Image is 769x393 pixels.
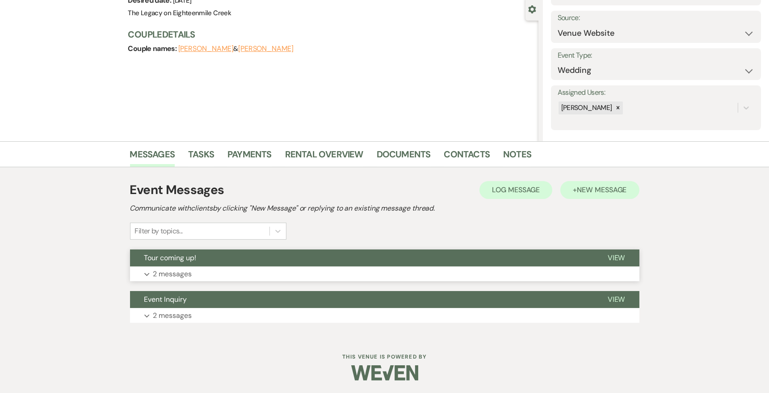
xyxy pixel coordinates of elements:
[130,147,175,167] a: Messages
[559,101,614,114] div: [PERSON_NAME]
[178,45,234,52] button: [PERSON_NAME]
[503,147,531,167] a: Notes
[188,147,214,167] a: Tasks
[560,181,639,199] button: +New Message
[130,181,224,199] h1: Event Messages
[130,203,639,214] h2: Communicate with clients by clicking "New Message" or replying to an existing message thread.
[153,310,192,321] p: 2 messages
[577,185,626,194] span: New Message
[444,147,490,167] a: Contacts
[128,44,178,53] span: Couple names:
[238,45,294,52] button: [PERSON_NAME]
[130,266,639,282] button: 2 messages
[144,295,187,304] span: Event Inquiry
[128,8,231,17] span: The Legacy on Eighteenmile Creek
[130,308,639,323] button: 2 messages
[351,357,418,389] img: Weven Logo
[130,249,593,266] button: Tour coming up!
[153,268,192,280] p: 2 messages
[593,291,639,308] button: View
[377,147,431,167] a: Documents
[528,4,536,13] button: Close lead details
[128,28,529,41] h3: Couple Details
[608,253,625,262] span: View
[178,44,294,53] span: &
[558,49,754,62] label: Event Type:
[135,226,183,237] div: Filter by topics...
[227,147,272,167] a: Payments
[492,185,540,194] span: Log Message
[608,295,625,304] span: View
[479,181,552,199] button: Log Message
[558,86,754,99] label: Assigned Users:
[130,291,593,308] button: Event Inquiry
[593,249,639,266] button: View
[558,12,754,25] label: Source:
[285,147,363,167] a: Rental Overview
[144,253,197,262] span: Tour coming up!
